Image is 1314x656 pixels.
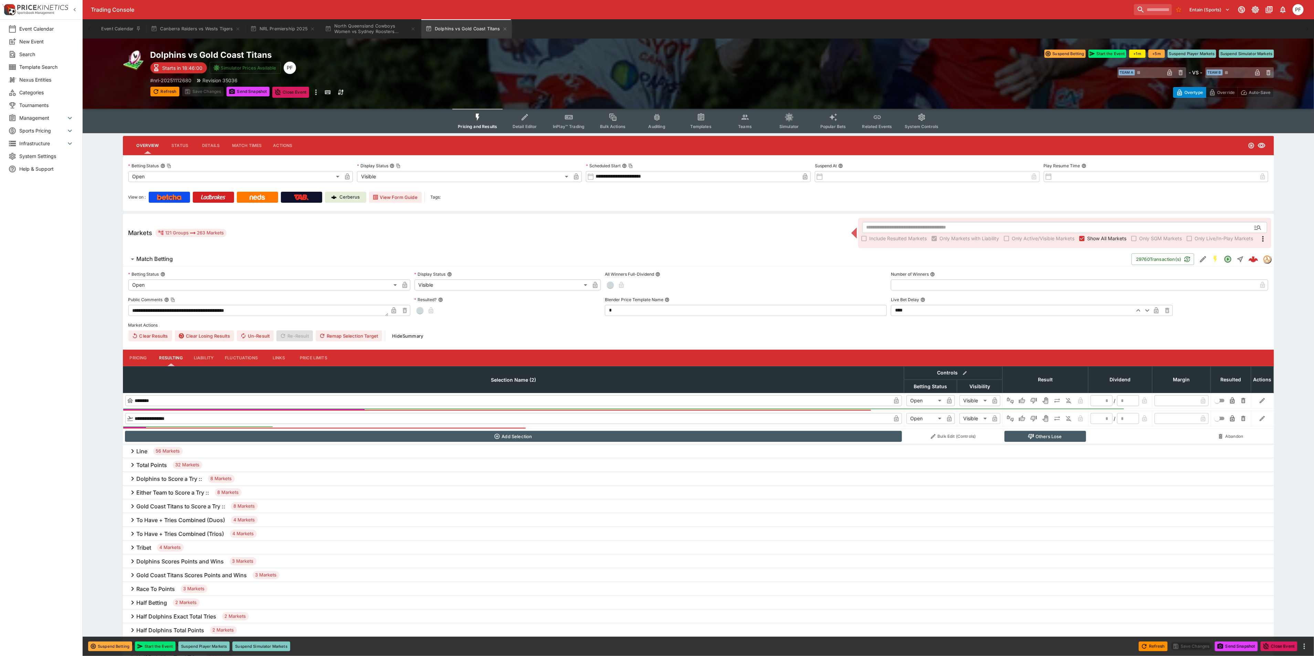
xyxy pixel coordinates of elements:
[150,77,192,84] p: Copy To Clipboard
[222,613,249,620] span: 2 Markets
[959,413,989,424] div: Visible
[1088,366,1152,393] th: Dividend
[513,124,537,129] span: Detail Editor
[1173,87,1206,98] button: Overtype
[1089,50,1126,58] button: Start the Event
[1213,431,1249,442] button: Abandon
[1238,87,1274,98] button: Auto-Save
[97,19,145,39] button: Event Calendar
[154,350,188,366] button: Resulting
[962,382,998,391] span: Visibility
[1263,255,1271,263] img: tradingmodel
[131,137,165,154] button: Overview
[237,330,274,341] button: Un-Result
[160,163,165,168] button: Betting StatusCopy To Clipboard
[294,350,333,366] button: Price Limits
[272,87,309,98] button: Close Event
[1005,431,1086,442] button: Others Lose
[1040,395,1051,406] button: Void
[390,163,395,168] button: Display StatusCopy To Clipboard
[150,50,712,60] h2: Copy To Clipboard
[1139,235,1182,242] span: Only SGM Markets
[137,503,225,510] h6: Gold Coast Titans to Score a Try ::
[165,137,196,154] button: Status
[19,114,66,121] span: Management
[1119,70,1135,75] span: Team A
[906,395,944,406] div: Open
[779,124,799,129] span: Simulator
[960,369,969,378] button: Bulk edit
[178,642,230,651] button: Suspend Player Markets
[231,503,258,510] span: 8 Markets
[1206,87,1238,98] button: Override
[458,124,497,129] span: Pricing and Results
[1148,50,1165,58] button: +5m
[232,642,290,651] button: Suspend Simulator Markets
[930,272,935,277] button: Number of Winners
[447,272,452,277] button: Display Status
[691,124,712,129] span: Templates
[1222,253,1234,265] button: Open
[815,163,837,169] p: Suspend At
[19,102,74,109] span: Tournaments
[1236,3,1248,16] button: Connected to PK
[605,297,663,303] p: Blender Price Template Name
[137,255,173,263] h6: Match Betting
[137,599,167,606] h6: Half Betting
[215,489,242,496] span: 8 Markets
[1259,235,1267,243] svg: More
[230,530,257,537] span: 4 Markets
[414,271,446,277] p: Display Status
[19,51,74,58] span: Search
[284,62,296,74] div: Peter Fairgrieve
[137,530,224,538] h6: To Have + Tries Combined (Trios)
[137,462,167,469] h6: Total Points
[210,627,237,634] span: 2 Markets
[125,431,902,442] button: Add Selection
[1195,235,1253,242] span: Only Live/In-Play Markets
[600,124,626,129] span: Bulk Actions
[1186,4,1234,15] button: Select Tenant
[1017,395,1028,406] button: Win
[396,163,401,168] button: Copy To Clipboard
[267,137,298,154] button: Actions
[414,297,437,303] p: Resulted?
[906,431,1000,442] button: Bulk Edit (Controls)
[137,475,202,483] h6: Dolphins to Score a Try ::
[173,462,202,468] span: 32 Markets
[1002,366,1088,393] th: Result
[1028,395,1039,406] button: Lose
[128,320,1269,330] label: Market Actions
[135,642,176,651] button: Start the Event
[331,194,337,200] img: Cerberus
[160,272,165,277] button: Betting Status
[862,124,892,129] span: Related Events
[1252,221,1264,234] button: Open
[246,19,319,39] button: NRL Premiership 2025
[414,279,590,290] div: Visible
[1134,4,1172,15] input: search
[1217,89,1235,96] p: Override
[1168,50,1216,58] button: Suspend Player Markets
[388,330,427,341] button: HideSummary
[1185,89,1203,96] p: Overtype
[1207,70,1223,75] span: Team B
[128,330,172,341] button: Clear Results
[1251,366,1274,393] th: Actions
[1277,3,1289,16] button: Notifications
[655,272,660,277] button: All Winners Full-Dividend
[1052,395,1063,406] button: Push
[137,572,247,579] h6: Gold Coast Titans Scores Points and Wins
[1012,235,1075,242] span: Only Active/Visible Markets
[339,194,360,201] p: Cerberus
[230,558,256,565] span: 3 Markets
[321,19,420,39] button: North Queensland Cowboys Women vs Sydney Roosters...
[357,163,388,169] p: Display Status
[1249,3,1262,16] button: Toggle light/dark mode
[483,376,544,384] span: Selection Name (2)
[123,50,145,72] img: rugby_league.png
[19,152,74,160] span: System Settings
[1300,642,1308,650] button: more
[128,229,153,237] h5: Markets
[2,3,16,17] img: PriceKinetics Logo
